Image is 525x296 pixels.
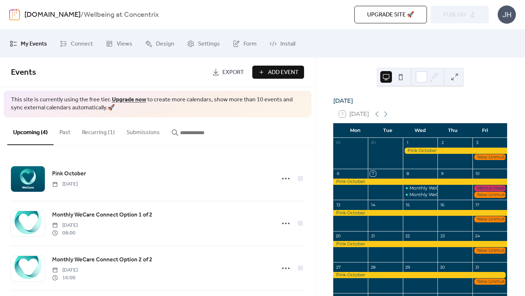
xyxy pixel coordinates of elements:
div: 8 [405,171,411,176]
span: [DATE] [52,266,78,274]
div: 15 [405,202,411,207]
div: 9 [440,171,445,176]
div: New Unmute episode [472,216,507,222]
a: Pink October [52,169,86,179]
div: 29 [335,140,341,145]
div: 2 [440,140,445,145]
span: Connect [71,38,93,50]
div: 6 [335,171,341,176]
div: JH [498,5,516,24]
div: 3 [475,140,480,145]
span: Design [156,38,174,50]
span: Events [11,65,36,81]
span: This site is currently using the free tier. to create more calendars, show more than 10 events an... [11,96,304,112]
a: Install [264,32,301,55]
span: 16:00 [52,274,78,282]
a: Monthly WeCare Connect Option 2 of 2 [52,255,152,265]
a: Connect [54,32,98,55]
div: Pink October [333,210,507,216]
span: [DATE] [52,180,78,188]
div: 24 [475,233,480,239]
span: Settings [198,38,220,50]
div: New Unmute episode [472,248,507,254]
b: / [81,8,84,22]
span: Add Event [268,68,299,77]
div: 13 [335,202,341,207]
a: Form [227,32,262,55]
button: Upgrade site 🚀 [354,6,427,23]
div: 1 [405,140,411,145]
div: Monthly WeCare Connect Option 1 of 2 [409,185,494,191]
a: Design [140,32,180,55]
div: 22 [405,233,411,239]
a: Export [207,66,249,79]
div: New Unmute episode [472,192,507,198]
span: [DATE] [52,222,78,229]
div: 27 [335,264,341,270]
span: Monthly WeCare Connect Option 1 of 2 [52,211,152,219]
span: Export [222,68,244,77]
button: Add Event [252,66,304,79]
div: 20 [335,233,341,239]
a: Views [100,32,138,55]
button: Past [54,117,76,144]
span: 08:00 [52,229,78,237]
button: Submissions [121,117,166,144]
span: Pink October [52,170,86,178]
b: Wellbeing at Concentrix [84,8,159,22]
div: Pink October [333,241,507,247]
span: Monthly WeCare Connect Option 2 of 2 [52,256,152,264]
div: New Unmute episode [472,279,507,285]
div: Thu [436,123,469,138]
div: Fri [469,123,501,138]
div: Pink October [333,179,507,185]
span: My Events [21,38,47,50]
div: 29 [405,264,411,270]
div: Mental Health Awareness Day [472,185,507,191]
div: Pink October [333,272,507,278]
div: Monthly WeCare Connect Option 2 of 2 [403,192,437,198]
div: Pink October [403,148,507,154]
button: Recurring (1) [76,117,121,144]
div: 30 [440,264,445,270]
button: Upcoming (4) [7,117,54,145]
span: Upgrade site 🚀 [367,11,414,19]
div: 21 [370,233,376,239]
div: 10 [475,171,480,176]
div: 14 [370,202,376,207]
div: 28 [370,264,376,270]
div: Tue [372,123,404,138]
div: 31 [475,264,480,270]
img: logo [9,9,20,20]
a: [DOMAIN_NAME] [24,8,81,22]
span: Form [244,38,257,50]
span: Views [117,38,132,50]
div: Wed [404,123,436,138]
a: Monthly WeCare Connect Option 1 of 2 [52,210,152,220]
div: 17 [475,202,480,207]
div: Mon [339,123,372,138]
div: 30 [370,140,376,145]
div: Monthly WeCare Connect Option 1 of 2 [403,185,437,191]
div: 7 [370,171,376,176]
div: [DATE] [333,97,507,105]
a: Upgrade now [112,94,146,105]
div: 23 [440,233,445,239]
div: Monthly WeCare Connect Option 2 of 2 [409,192,495,198]
div: 16 [440,202,445,207]
a: Settings [182,32,225,55]
div: New Unmute episode [472,154,507,160]
a: My Events [4,32,52,55]
span: Install [280,38,295,50]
